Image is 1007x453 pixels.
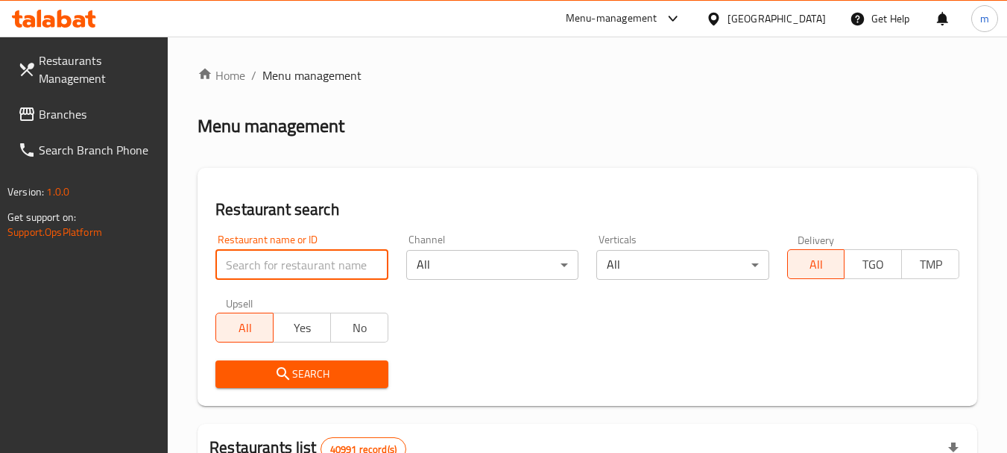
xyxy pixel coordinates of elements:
span: All [222,317,268,339]
h2: Restaurant search [215,199,959,221]
label: Upsell [226,298,253,308]
a: Search Branch Phone [6,132,168,168]
span: Get support on: [7,207,76,227]
div: [GEOGRAPHIC_DATA] [727,10,826,27]
div: All [406,250,578,280]
button: Search [215,360,388,388]
span: No [337,317,382,339]
li: / [251,66,256,84]
label: Delivery [798,234,835,245]
span: Search [227,365,376,384]
span: All [794,254,839,275]
span: m [980,10,989,27]
span: Version: [7,182,44,201]
div: All [596,250,768,280]
span: Yes [280,317,325,339]
span: 1.0.0 [46,182,69,201]
button: TMP [901,249,959,279]
span: Menu management [262,66,362,84]
span: Branches [39,105,157,123]
button: All [787,249,845,279]
input: Search for restaurant name or ID.. [215,250,388,280]
button: Yes [273,313,331,343]
h2: Menu management [198,114,344,138]
nav: breadcrumb [198,66,977,84]
a: Branches [6,96,168,132]
a: Support.OpsPlatform [7,222,102,242]
span: TMP [908,254,953,275]
a: Home [198,66,245,84]
span: Restaurants Management [39,51,157,87]
div: Menu-management [566,10,657,28]
a: Restaurants Management [6,43,168,96]
button: No [330,313,388,343]
span: TGO [850,254,896,275]
span: Search Branch Phone [39,141,157,159]
button: TGO [844,249,902,279]
button: All [215,313,274,343]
